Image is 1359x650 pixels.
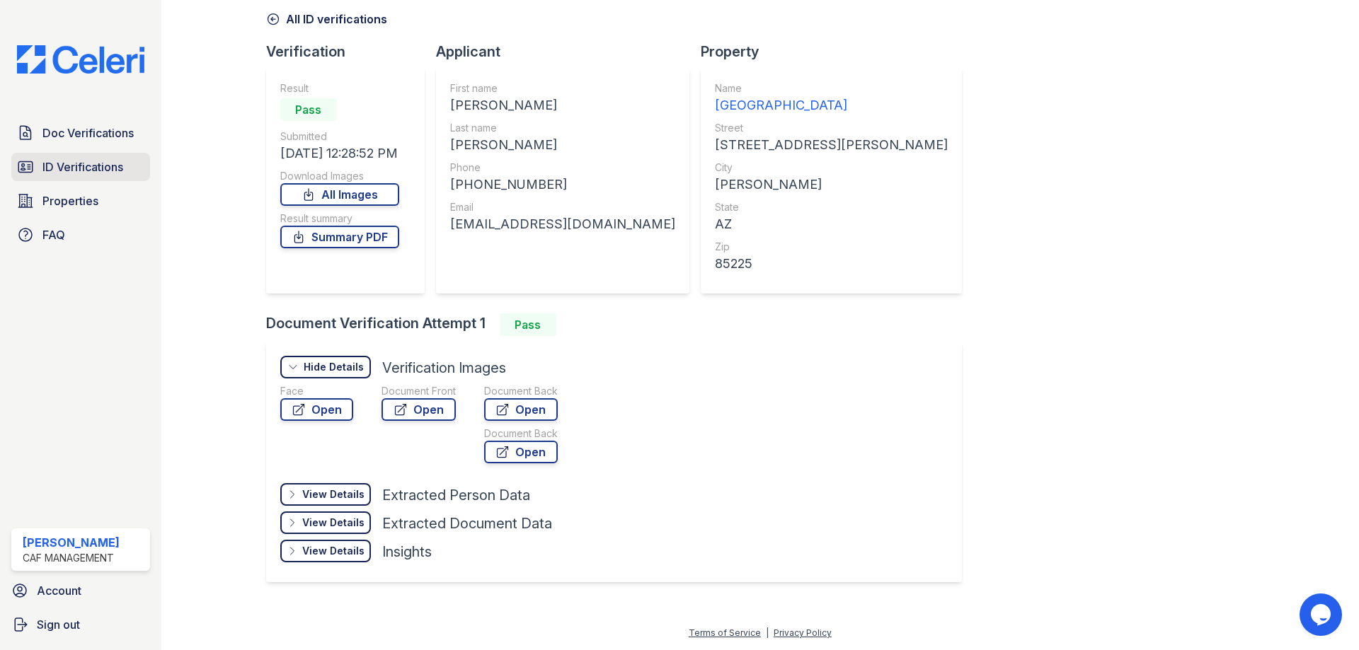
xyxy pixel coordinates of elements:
span: Properties [42,192,98,209]
a: All ID verifications [266,11,387,28]
a: Terms of Service [689,627,761,638]
div: [GEOGRAPHIC_DATA] [715,95,948,115]
div: Pass [500,313,556,336]
div: | [766,627,769,638]
div: Pass [280,98,337,121]
span: Sign out [37,616,80,633]
div: Extracted Document Data [382,513,552,533]
div: Result summary [280,211,399,226]
div: Name [715,81,948,95]
div: 85225 [715,254,948,274]
a: Open [484,398,558,421]
a: FAQ [11,221,150,249]
div: [EMAIL_ADDRESS][DOMAIN_NAME] [450,214,675,234]
div: Face [280,384,353,398]
div: [PERSON_NAME] [450,135,675,155]
div: Extracted Person Data [382,485,530,505]
div: Submitted [280,129,399,144]
div: Result [280,81,399,95]
span: Account [37,582,81,599]
div: Document Back [484,426,558,441]
span: FAQ [42,226,65,243]
div: [DATE] 12:28:52 PM [280,144,399,163]
div: [PERSON_NAME] [450,95,675,115]
a: Privacy Policy [774,627,832,638]
div: Hide Details [304,360,364,374]
div: [STREET_ADDRESS][PERSON_NAME] [715,135,948,155]
div: Insights [382,542,432,562]
div: [PERSON_NAME] [23,534,120,551]
div: Applicant [436,42,701,62]
a: Open [280,398,353,421]
div: Document Verification Attempt 1 [266,313,973,336]
div: Email [450,200,675,214]
span: ID Verifications [42,158,123,175]
div: View Details [302,487,365,501]
a: Summary PDF [280,226,399,248]
a: Open [484,441,558,463]
div: Document Back [484,384,558,398]
div: Phone [450,161,675,175]
a: Name [GEOGRAPHIC_DATA] [715,81,948,115]
a: ID Verifications [11,153,150,181]
div: [PERSON_NAME] [715,175,948,195]
div: Verification Images [382,358,506,378]
div: AZ [715,214,948,234]
div: Zip [715,240,948,254]
div: State [715,200,948,214]
img: CE_Logo_Blue-a8612792a0a2168367f1c8372b55b34899dd931a85d93a1a3d3e32e68fde9ad4.png [6,45,156,74]
div: Download Images [280,169,399,183]
a: All Images [280,183,399,206]
div: City [715,161,948,175]
div: CAF Management [23,551,120,565]
span: Doc Verifications [42,124,134,141]
div: [PHONE_NUMBER] [450,175,675,195]
div: Street [715,121,948,135]
div: View Details [302,516,365,530]
a: Properties [11,187,150,215]
div: Property [701,42,973,62]
div: Verification [266,42,436,62]
iframe: chat widget [1300,593,1345,636]
a: Open [382,398,456,421]
a: Doc Verifications [11,119,150,147]
a: Account [6,576,156,605]
a: Sign out [6,610,156,639]
div: Document Front [382,384,456,398]
div: View Details [302,544,365,558]
div: First name [450,81,675,95]
div: Last name [450,121,675,135]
